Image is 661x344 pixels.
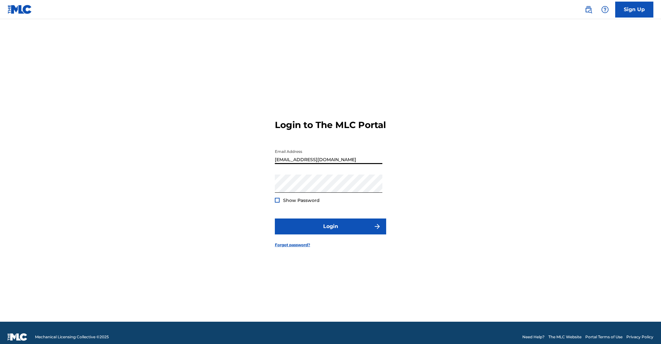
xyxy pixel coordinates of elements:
[275,242,310,248] a: Forgot password?
[548,334,581,340] a: The MLC Website
[626,334,653,340] a: Privacy Policy
[35,334,109,340] span: Mechanical Licensing Collective © 2025
[522,334,545,340] a: Need Help?
[599,3,611,16] div: Help
[8,333,27,341] img: logo
[275,119,386,131] h3: Login to The MLC Portal
[601,6,609,13] img: help
[373,223,381,230] img: f7272a7cc735f4ea7f67.svg
[585,334,623,340] a: Portal Terms of Use
[582,3,595,16] a: Public Search
[283,197,320,203] span: Show Password
[585,6,592,13] img: search
[615,2,653,18] a: Sign Up
[8,5,32,14] img: MLC Logo
[275,219,386,234] button: Login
